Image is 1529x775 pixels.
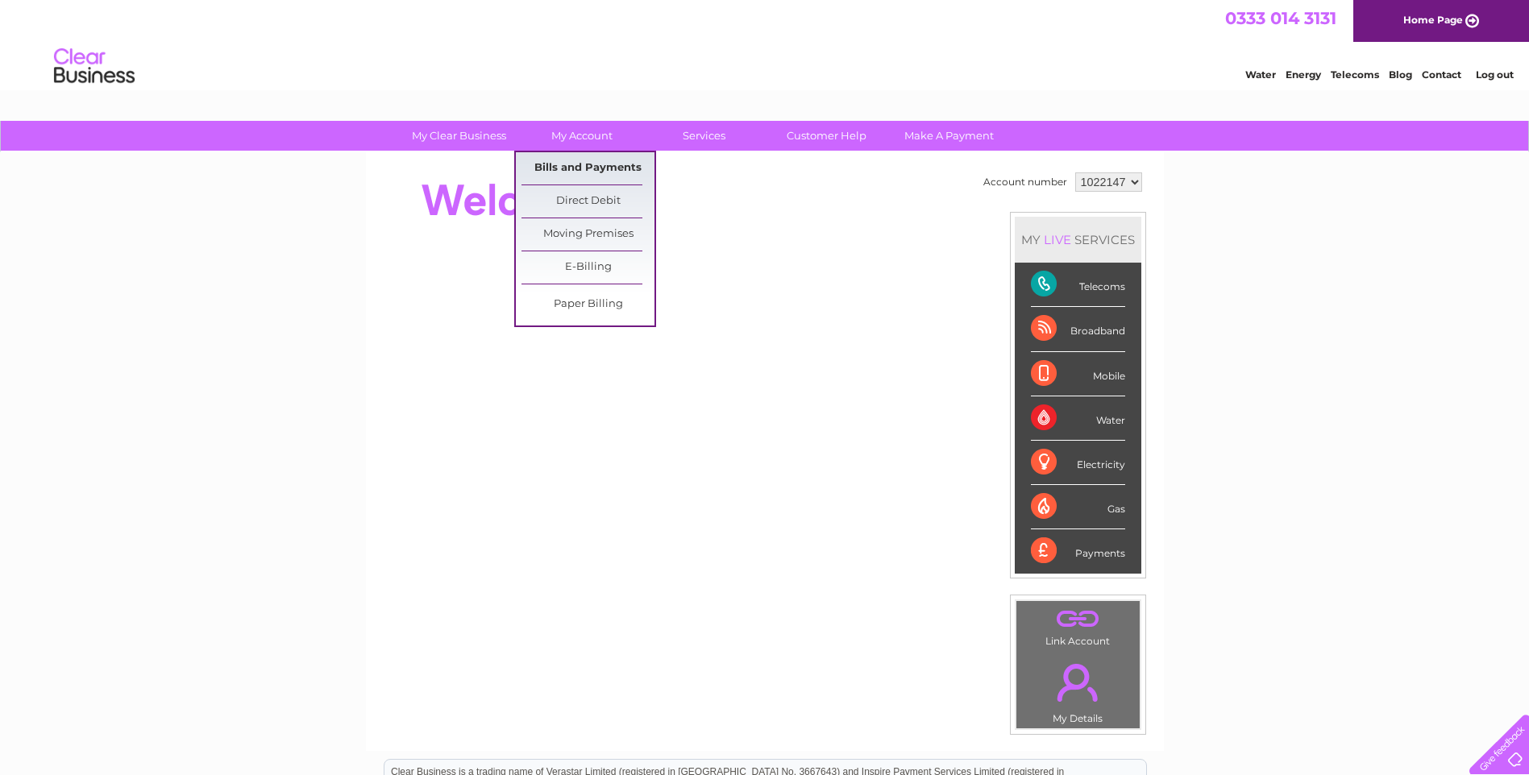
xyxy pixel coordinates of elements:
[521,152,654,184] a: Bills and Payments
[53,42,135,91] img: logo.png
[521,185,654,218] a: Direct Debit
[1016,600,1141,651] td: Link Account
[1031,352,1125,396] div: Mobile
[393,121,526,151] a: My Clear Business
[760,121,893,151] a: Customer Help
[1422,68,1461,81] a: Contact
[521,288,654,321] a: Paper Billing
[1331,68,1379,81] a: Telecoms
[1015,217,1141,263] div: MY SERVICES
[979,168,1071,196] td: Account number
[515,121,648,151] a: My Account
[1016,650,1141,729] td: My Details
[1031,441,1125,485] div: Electricity
[384,9,1146,78] div: Clear Business is a trading name of Verastar Limited (registered in [GEOGRAPHIC_DATA] No. 3667643...
[1245,68,1276,81] a: Water
[521,218,654,251] a: Moving Premises
[521,251,654,284] a: E-Billing
[883,121,1016,151] a: Make A Payment
[1286,68,1321,81] a: Energy
[1041,232,1074,247] div: LIVE
[1031,529,1125,573] div: Payments
[1031,307,1125,351] div: Broadband
[1476,68,1514,81] a: Log out
[1031,396,1125,441] div: Water
[1020,605,1136,633] a: .
[1031,263,1125,307] div: Telecoms
[638,121,771,151] a: Services
[1225,8,1336,28] a: 0333 014 3131
[1389,68,1412,81] a: Blog
[1031,485,1125,529] div: Gas
[1020,654,1136,711] a: .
